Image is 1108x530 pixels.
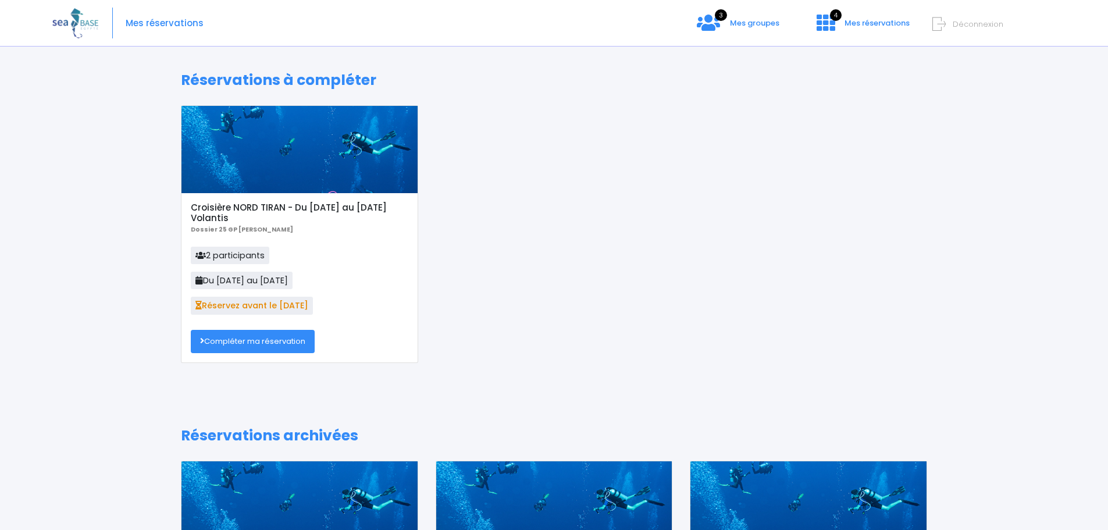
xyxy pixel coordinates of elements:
span: Du [DATE] au [DATE] [191,272,293,289]
span: Réservez avant le [DATE] [191,297,313,314]
a: Compléter ma réservation [191,330,315,353]
span: Déconnexion [953,19,1003,30]
h1: Réservations archivées [181,427,927,444]
span: Mes groupes [730,17,779,29]
span: 3 [715,9,727,21]
span: Mes réservations [845,17,910,29]
h5: Croisière NORD TIRAN - Du [DATE] au [DATE] Volantis [191,202,408,223]
b: Dossier 25 GP [PERSON_NAME] [191,225,293,234]
a: 3 Mes groupes [687,22,789,33]
a: 4 Mes réservations [807,22,917,33]
h1: Réservations à compléter [181,72,927,89]
span: 4 [830,9,842,21]
span: 2 participants [191,247,269,264]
